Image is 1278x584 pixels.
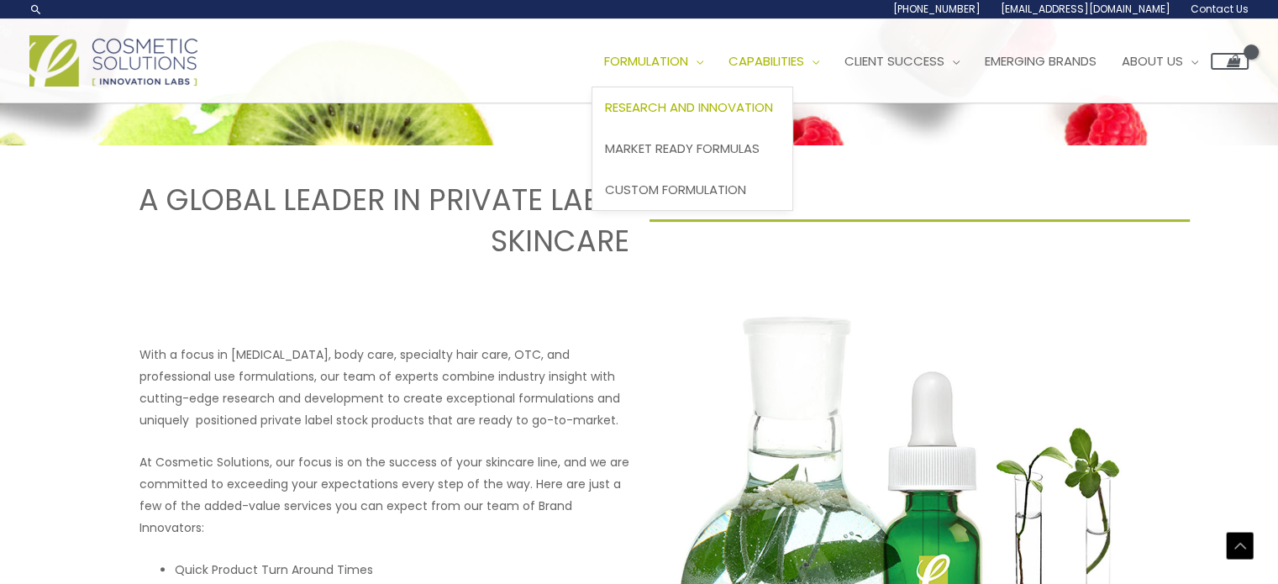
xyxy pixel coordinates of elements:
p: With a focus in [MEDICAL_DATA], body care, specialty hair care, OTC, and professional use formula... [139,344,629,431]
nav: Site Navigation [579,36,1249,87]
a: Client Success [832,36,972,87]
a: Search icon link [29,3,43,16]
span: Contact Us [1191,2,1249,16]
span: Research and Innovation [605,98,773,116]
a: Capabilities [716,36,832,87]
span: Capabilities [728,52,804,70]
a: Custom Formulation [592,169,792,210]
span: Custom Formulation [605,181,746,198]
a: Formulation [592,36,716,87]
span: Client Success [844,52,944,70]
a: Research and Innovation [592,87,792,129]
span: Market Ready Formulas [605,139,760,157]
span: Formulation [604,52,688,70]
img: Cosmetic Solutions Logo [29,35,197,87]
span: [PHONE_NUMBER] [893,2,981,16]
a: Market Ready Formulas [592,129,792,170]
li: Quick Product Turn Around Times [175,559,629,581]
span: Emerging Brands [985,52,1097,70]
span: [EMAIL_ADDRESS][DOMAIN_NAME] [1001,2,1170,16]
h1: A GLOBAL LEADER IN PRIVATE LABEL SKINCARE [88,179,629,261]
a: About Us [1109,36,1211,87]
a: Emerging Brands [972,36,1109,87]
a: View Shopping Cart, empty [1211,53,1249,70]
p: At Cosmetic Solutions, our focus is on the success of your skincare line, and we are committed to... [139,451,629,539]
span: About Us [1122,52,1183,70]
